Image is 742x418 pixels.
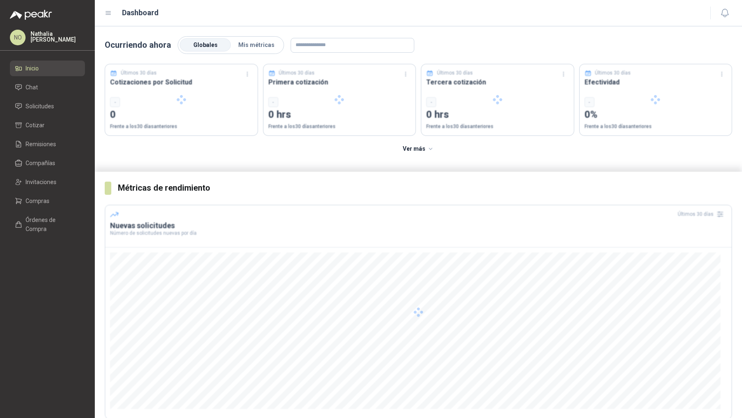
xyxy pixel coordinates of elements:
[26,64,39,73] span: Inicio
[10,193,85,209] a: Compras
[193,42,218,48] span: Globales
[238,42,275,48] span: Mis métricas
[10,98,85,114] a: Solicitudes
[10,136,85,152] a: Remisiones
[10,30,26,45] div: NO
[105,39,171,51] p: Ocurriendo ahora
[26,140,56,149] span: Remisiones
[26,121,45,130] span: Cotizar
[118,182,732,194] h3: Métricas de rendimiento
[31,31,85,42] p: Nathalia [PERSON_NAME]
[10,79,85,95] a: Chat
[398,141,439,157] button: Ver más
[26,177,56,187] span: Invitaciones
[26,83,38,92] span: Chat
[26,215,77,234] span: Órdenes de Compra
[10,155,85,171] a: Compañías
[122,7,159,19] h1: Dashboard
[26,196,49,205] span: Compras
[10,10,52,20] img: Logo peakr
[10,174,85,190] a: Invitaciones
[10,117,85,133] a: Cotizar
[26,102,54,111] span: Solicitudes
[10,61,85,76] a: Inicio
[10,212,85,237] a: Órdenes de Compra
[26,159,55,168] span: Compañías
